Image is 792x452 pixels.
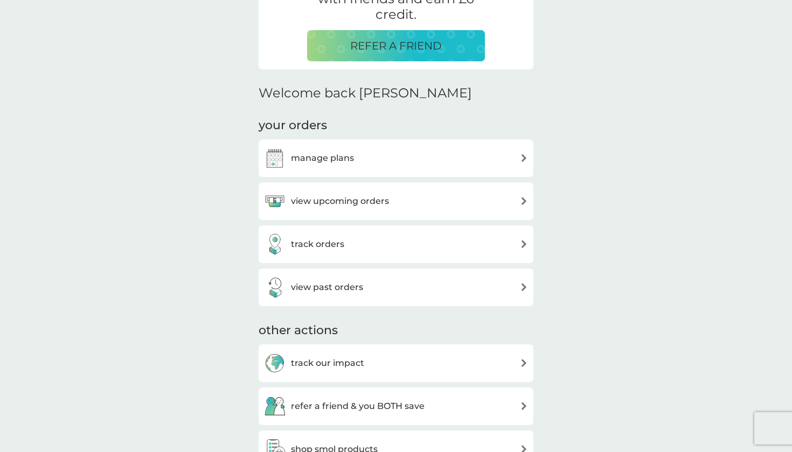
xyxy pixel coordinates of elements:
[259,86,472,101] h2: Welcome back [PERSON_NAME]
[291,237,344,251] h3: track orders
[350,37,442,54] p: REFER A FRIEND
[520,283,528,291] img: arrow right
[291,194,389,208] h3: view upcoming orders
[520,154,528,162] img: arrow right
[520,359,528,367] img: arrow right
[307,30,485,61] button: REFER A FRIEND
[259,322,338,339] h3: other actions
[520,402,528,410] img: arrow right
[291,151,354,165] h3: manage plans
[291,356,364,370] h3: track our impact
[520,197,528,205] img: arrow right
[520,240,528,248] img: arrow right
[291,280,363,294] h3: view past orders
[259,117,327,134] h3: your orders
[291,399,425,413] h3: refer a friend & you BOTH save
